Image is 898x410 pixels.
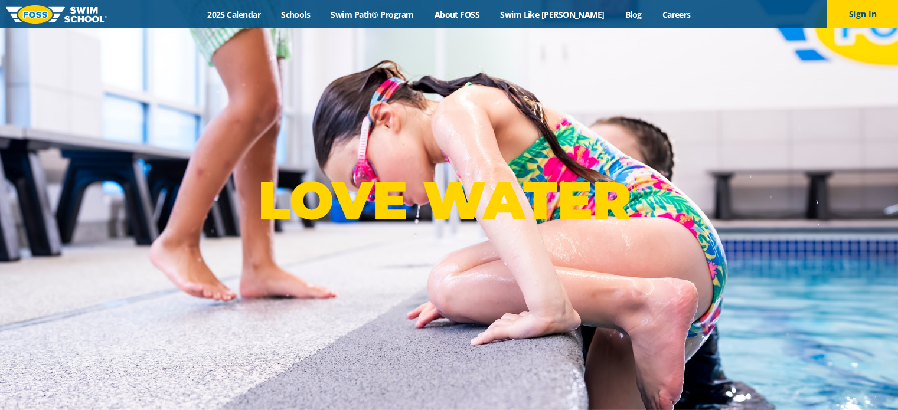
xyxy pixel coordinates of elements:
[321,9,424,20] a: Swim Path® Program
[615,9,652,20] a: Blog
[631,181,640,195] sup: ®
[490,9,615,20] a: Swim Like [PERSON_NAME]
[6,5,107,24] img: FOSS Swim School Logo
[652,9,701,20] a: Careers
[424,9,490,20] a: About FOSS
[258,169,640,232] p: LOVE WATER
[271,9,321,20] a: Schools
[197,9,271,20] a: 2025 Calendar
